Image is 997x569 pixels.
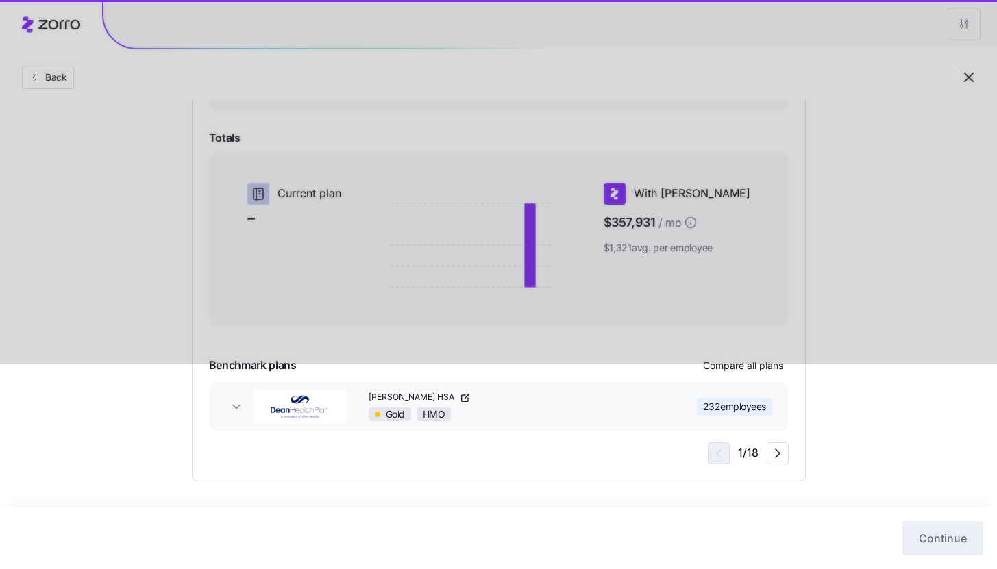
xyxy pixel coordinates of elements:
button: Dean Health Plan[PERSON_NAME] HSAGoldHMO232employees [209,382,789,431]
img: Dean Health Plan [253,390,347,423]
span: Continue [919,530,967,546]
span: Benchmark plans [209,357,297,374]
div: 1 / 18 [708,442,789,464]
span: 232 employees [703,400,766,414]
span: HMO [423,408,445,420]
button: Compare all plans [698,355,789,377]
span: [PERSON_NAME] HSA [369,392,457,403]
span: Gold [386,408,405,420]
a: [PERSON_NAME] HSA [369,392,665,403]
span: Compare all plans [703,359,783,372]
button: Continue [902,521,983,555]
